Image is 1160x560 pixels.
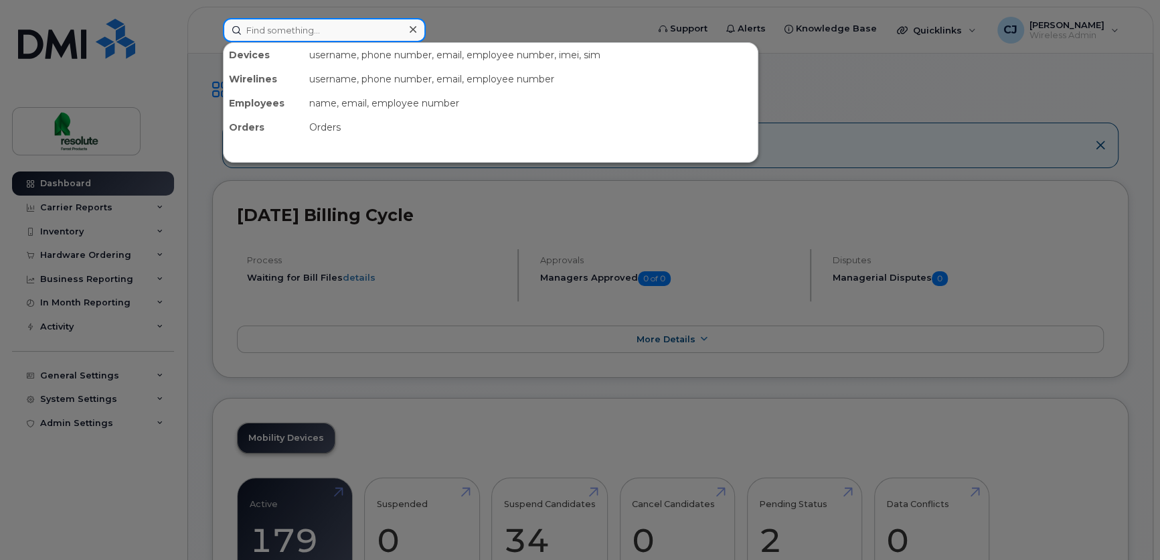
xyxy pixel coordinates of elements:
[224,115,304,139] div: Orders
[224,91,304,115] div: Employees
[224,43,304,67] div: Devices
[304,115,758,139] div: Orders
[224,67,304,91] div: Wirelines
[304,91,758,115] div: name, email, employee number
[304,43,758,67] div: username, phone number, email, employee number, imei, sim
[304,67,758,91] div: username, phone number, email, employee number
